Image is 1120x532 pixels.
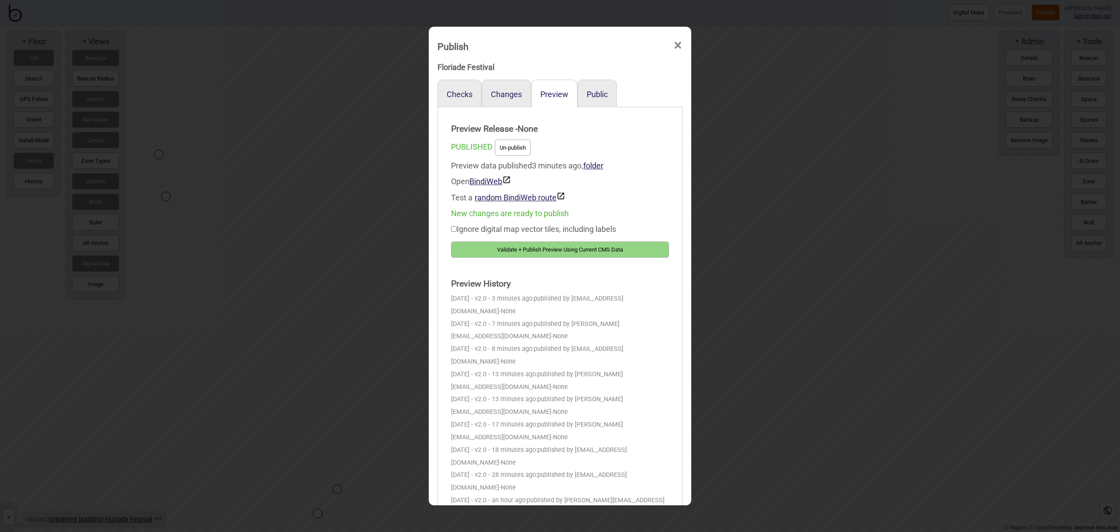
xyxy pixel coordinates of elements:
[551,332,568,340] span: - None
[451,395,623,416] span: published by [PERSON_NAME][EMAIL_ADDRESS][DOMAIN_NAME]
[551,434,568,441] span: - None
[437,37,469,56] div: Publish
[499,358,516,365] span: - None
[491,90,522,99] button: Changes
[451,471,627,491] span: published by [EMAIL_ADDRESS][DOMAIN_NAME]
[447,90,472,99] button: Checks
[673,31,682,60] span: ×
[581,161,603,170] span: ,
[475,192,565,202] button: random BindiWeb route
[451,494,669,520] div: [DATE] - v2.0 - an hour ago:
[556,192,565,200] img: preview
[451,293,669,318] div: [DATE] - v2.0 - 3 minutes ago:
[551,383,568,391] span: - None
[469,177,511,186] a: BindiWeb
[551,408,568,416] span: - None
[451,444,669,469] div: [DATE] - v2.0 - 18 minutes ago:
[451,446,627,466] span: published by [EMAIL_ADDRESS][DOMAIN_NAME]
[451,241,669,258] button: Validate + Publish Preview Using Current CMS Data
[502,175,511,184] img: preview
[499,484,516,491] span: - None
[451,275,669,293] strong: Preview History
[451,371,623,391] span: published by [PERSON_NAME][EMAIL_ADDRESS][DOMAIN_NAME]
[451,368,669,394] div: [DATE] - v2.0 - 13 minutes ago:
[451,158,669,206] div: Preview data published 3 minutes ago
[451,224,616,234] label: Ignore digital map vector tiles, including labels
[499,308,516,315] span: - None
[451,393,669,419] div: [DATE] - v2.0 - 13 minutes ago:
[451,295,623,315] span: published by [EMAIL_ADDRESS][DOMAIN_NAME]
[451,421,623,441] span: published by [PERSON_NAME][EMAIL_ADDRESS][DOMAIN_NAME]
[587,90,608,99] button: Public
[540,90,568,99] button: Preview
[583,161,603,170] a: folder
[451,174,669,189] div: Open
[451,226,457,232] input: Ignore digital map vector tiles, including labels
[451,142,493,151] span: PUBLISHED
[451,343,669,368] div: [DATE] - v2.0 - 8 minutes ago:
[437,59,682,75] div: Floriade Festival
[451,419,669,444] div: [DATE] - v2.0 - 17 minutes ago:
[499,459,516,466] span: - None
[451,320,619,340] span: published by [PERSON_NAME][EMAIL_ADDRESS][DOMAIN_NAME]
[451,469,669,494] div: [DATE] - v2.0 - 28 minutes ago:
[451,345,623,365] span: published by [EMAIL_ADDRESS][DOMAIN_NAME]
[451,497,665,517] span: published by [PERSON_NAME][EMAIL_ADDRESS][DOMAIN_NAME]
[451,318,669,343] div: [DATE] - v2.0 - 7 minutes ago:
[451,206,669,221] div: New changes are ready to publish
[495,140,531,156] button: Un-publish
[451,189,669,206] div: Test a
[451,120,669,138] strong: Preview Release - None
